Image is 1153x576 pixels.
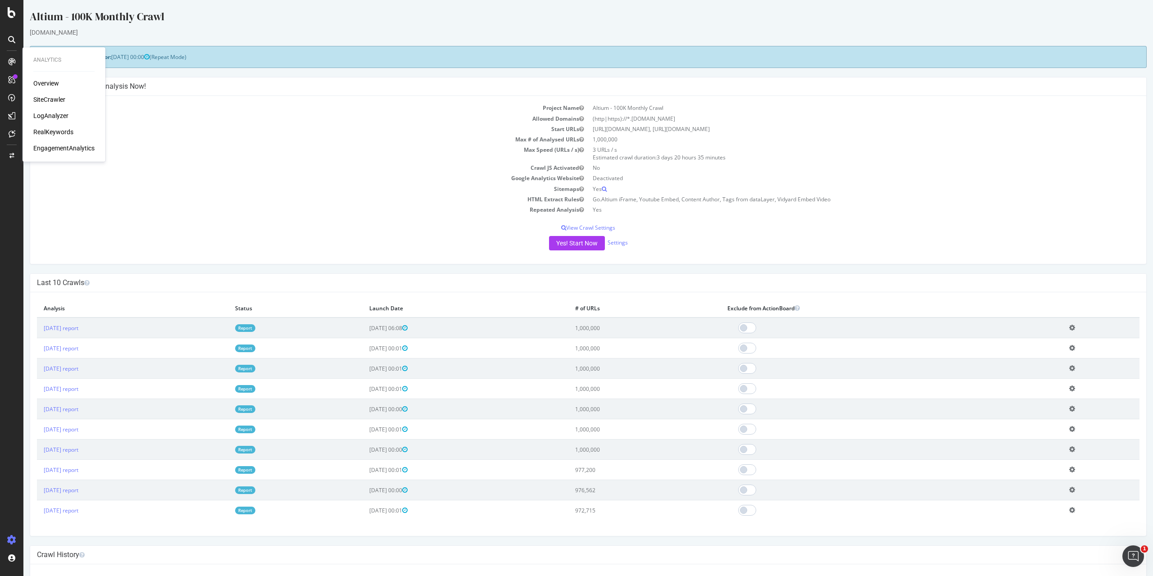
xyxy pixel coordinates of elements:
th: # of URLs [545,299,697,317]
td: 977,200 [545,460,697,480]
a: EngagementAnalytics [33,144,95,153]
td: 976,562 [545,480,697,500]
a: [DATE] report [20,466,55,474]
td: 972,715 [545,500,697,521]
a: Report [212,446,232,454]
span: [DATE] 00:01 [346,345,384,352]
a: [DATE] report [20,405,55,413]
td: 1,000,000 [545,358,697,379]
span: [DATE] 00:01 [346,466,384,474]
td: 1,000,000 [545,440,697,460]
a: [DATE] report [20,324,55,332]
td: [URL][DOMAIN_NAME], [URL][DOMAIN_NAME] [565,124,1116,134]
th: Exclude from ActionBoard [697,299,1039,317]
a: [DATE] report [20,446,55,454]
td: Deactivated [565,173,1116,183]
span: 1 [1141,545,1148,553]
td: Go.Altium iFrame, Youtube Embed, Content Author, Tags from dataLayer, Vidyard Embed Video [565,194,1116,204]
td: 1,000,000 [545,338,697,358]
a: [DATE] report [20,345,55,352]
a: Overview [33,79,59,88]
a: Report [212,466,232,474]
td: Repeated Analysis [14,204,565,215]
a: Report [212,385,232,393]
a: Report [212,405,232,413]
span: [DATE] 00:00 [346,486,384,494]
span: [DATE] 00:01 [346,426,384,433]
td: HTML Extract Rules [14,194,565,204]
td: 1,000,000 [565,134,1116,145]
td: Max Speed (URLs / s) [14,145,565,163]
span: [DATE] 00:01 [346,365,384,372]
a: Report [212,426,232,433]
a: RealKeywords [33,127,73,136]
h4: Configure your New Analysis Now! [14,82,1116,91]
td: 3 URLs / s Estimated crawl duration: [565,145,1116,163]
button: Yes! Start Now [526,236,581,250]
th: Launch Date [339,299,545,317]
h4: Last 10 Crawls [14,278,1116,287]
td: 1,000,000 [545,419,697,440]
td: Yes [565,204,1116,215]
a: [DATE] report [20,365,55,372]
a: [DATE] report [20,486,55,494]
span: [DATE] 06:08 [346,324,384,332]
td: Project Name [14,103,565,113]
td: (http|https)://*.[DOMAIN_NAME] [565,113,1116,124]
div: [DOMAIN_NAME] [6,28,1123,37]
a: Report [212,486,232,494]
td: Altium - 100K Monthly Crawl [565,103,1116,113]
a: LogAnalyzer [33,111,68,120]
a: Report [212,507,232,514]
td: 1,000,000 [545,379,697,399]
span: [DATE] 00:00 [88,53,126,61]
a: Report [212,365,232,372]
div: (Repeat Mode) [6,46,1123,68]
span: 3 days 20 hours 35 minutes [633,154,702,161]
td: 1,000,000 [545,317,697,338]
a: [DATE] report [20,426,55,433]
td: Max # of Analysed URLs [14,134,565,145]
span: [DATE] 00:00 [346,405,384,413]
a: Report [212,345,232,352]
td: Google Analytics Website [14,173,565,183]
a: Settings [584,239,604,246]
strong: Next Launch Scheduled for: [14,53,88,61]
p: View Crawl Settings [14,224,1116,231]
th: Status [205,299,339,317]
span: [DATE] 00:01 [346,385,384,393]
span: [DATE] 00:01 [346,507,384,514]
td: Yes [565,184,1116,194]
td: Sitemaps [14,184,565,194]
div: Altium - 100K Monthly Crawl [6,9,1123,28]
a: [DATE] report [20,507,55,514]
span: [DATE] 00:00 [346,446,384,454]
th: Analysis [14,299,205,317]
h4: Crawl History [14,550,1116,559]
div: Analytics [33,56,95,64]
td: Crawl JS Activated [14,163,565,173]
td: 1,000,000 [545,399,697,419]
td: No [565,163,1116,173]
a: Report [212,324,232,332]
td: Allowed Domains [14,113,565,124]
td: Start URLs [14,124,565,134]
iframe: Intercom live chat [1122,545,1144,567]
a: [DATE] report [20,385,55,393]
a: SiteCrawler [33,95,65,104]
